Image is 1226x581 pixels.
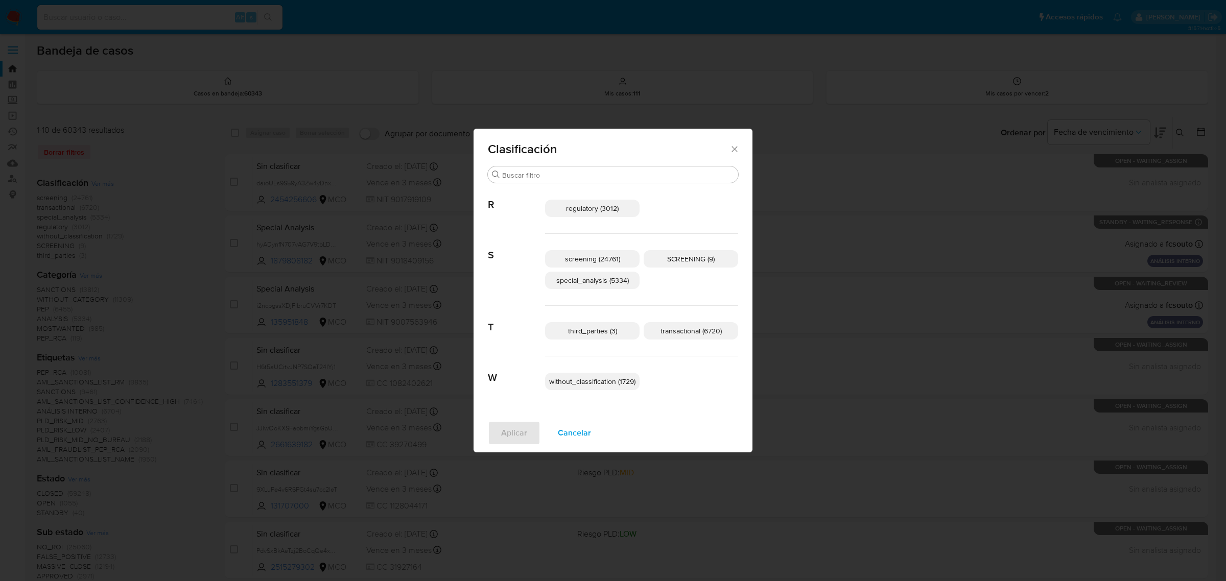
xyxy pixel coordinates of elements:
span: R [488,183,545,211]
span: screening (24761) [565,254,620,264]
span: regulatory (3012) [566,203,619,213]
span: S [488,234,545,261]
div: transactional (6720) [644,322,738,340]
div: special_analysis (5334) [545,272,640,289]
span: W [488,356,545,384]
div: screening (24761) [545,250,640,268]
span: third_parties (3) [568,326,617,336]
div: third_parties (3) [545,322,640,340]
button: Buscar [492,171,500,179]
div: regulatory (3012) [545,200,640,217]
span: without_classification (1729) [549,376,635,386]
span: T [488,306,545,333]
div: SCREENING (9) [644,250,738,268]
button: Cancelar [545,421,604,445]
span: Clasificación [488,143,729,155]
span: Cancelar [558,422,591,444]
input: Buscar filtro [502,171,734,180]
button: Cerrar [729,144,739,153]
span: SCREENING (9) [667,254,715,264]
span: special_analysis (5334) [556,275,629,285]
div: without_classification (1729) [545,373,640,390]
span: transactional (6720) [661,326,722,336]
